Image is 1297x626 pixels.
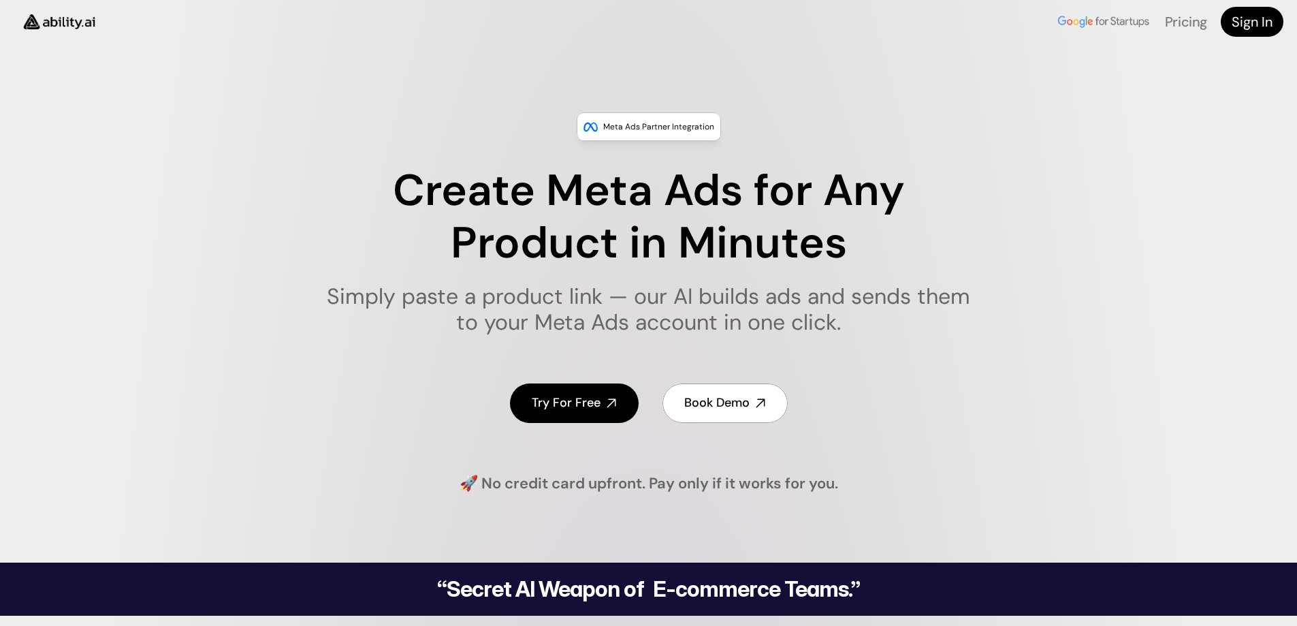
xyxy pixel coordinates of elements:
[1165,13,1207,31] a: Pricing
[684,394,750,411] h4: Book Demo
[318,165,979,270] h1: Create Meta Ads for Any Product in Minutes
[510,384,639,422] a: Try For Free
[603,120,714,134] p: Meta Ads Partner Integration
[1221,7,1283,37] a: Sign In
[662,384,788,422] a: Book Demo
[318,283,979,336] h1: Simply paste a product link — our AI builds ads and sends them to your Meta Ads account in one cl...
[402,578,895,600] h2: “Secret AI Weapon of E-commerce Teams.”
[460,473,838,495] h4: 🚀 No credit card upfront. Pay only if it works for you.
[1232,12,1272,31] h4: Sign In
[532,394,601,411] h4: Try For Free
